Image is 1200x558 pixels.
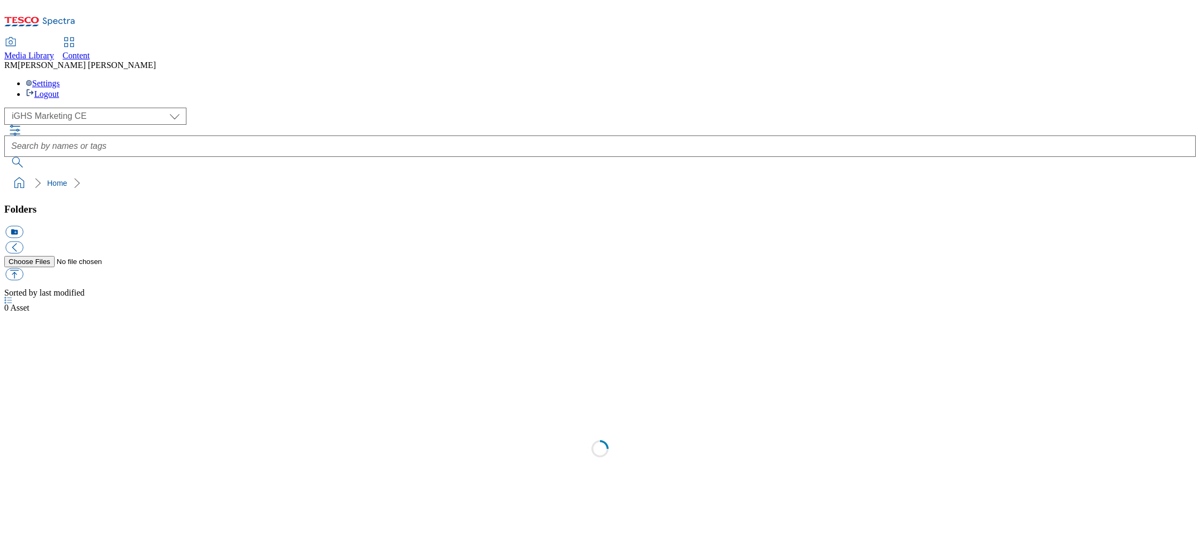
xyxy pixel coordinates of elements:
span: [PERSON_NAME] [PERSON_NAME] [18,61,156,70]
span: Asset [4,303,29,312]
span: RM [4,61,18,70]
span: 0 [4,303,10,312]
a: Settings [26,79,60,88]
nav: breadcrumb [4,173,1196,193]
h3: Folders [4,203,1196,215]
a: Logout [26,89,59,99]
a: home [11,175,28,192]
a: Content [63,38,90,61]
span: Sorted by last modified [4,288,85,297]
a: Media Library [4,38,54,61]
span: Media Library [4,51,54,60]
input: Search by names or tags [4,135,1196,157]
span: Content [63,51,90,60]
a: Home [47,179,67,187]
